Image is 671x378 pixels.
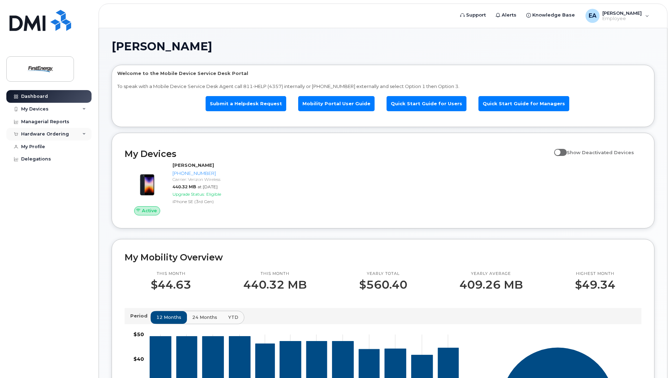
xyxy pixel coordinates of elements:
iframe: Messenger Launcher [640,347,666,373]
a: Quick Start Guide for Managers [478,96,569,111]
p: Highest month [575,271,615,277]
span: Show Deactivated Devices [567,150,634,155]
span: 440.32 MB [173,184,196,189]
p: This month [243,271,307,277]
div: Carrier: Verizon Wireless [173,176,245,182]
strong: [PERSON_NAME] [173,162,214,168]
tspan: $50 [133,332,144,338]
p: $560.40 [359,278,407,291]
p: This month [151,271,191,277]
input: Show Deactivated Devices [554,146,560,151]
div: iPhone SE (3rd Gen) [173,199,245,204]
p: Yearly average [459,271,523,277]
img: image20231002-3703462-1angbar.jpeg [130,165,164,199]
div: [PHONE_NUMBER] [173,170,245,177]
span: Active [142,207,157,214]
span: YTD [228,314,238,321]
p: Period [130,313,150,319]
span: at [DATE] [197,184,218,189]
span: Eligible [206,191,221,197]
p: $44.63 [151,278,191,291]
a: Active[PERSON_NAME][PHONE_NUMBER]Carrier: Verizon Wireless440.32 MBat [DATE]Upgrade Status:Eligib... [125,162,247,215]
a: Quick Start Guide for Users [387,96,466,111]
a: Submit a Helpdesk Request [206,96,286,111]
a: Mobility Portal User Guide [298,96,375,111]
span: 24 months [192,314,217,321]
h2: My Devices [125,149,551,159]
span: [PERSON_NAME] [112,41,212,52]
p: 409.26 MB [459,278,523,291]
p: To speak with a Mobile Device Service Desk Agent call 811-HELP (4357) internally or [PHONE_NUMBER... [117,83,649,90]
p: Yearly total [359,271,407,277]
p: $49.34 [575,278,615,291]
h2: My Mobility Overview [125,252,641,263]
p: 440.32 MB [243,278,307,291]
tspan: $40 [133,356,144,362]
span: Upgrade Status: [173,191,205,197]
p: Welcome to the Mobile Device Service Desk Portal [117,70,649,77]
